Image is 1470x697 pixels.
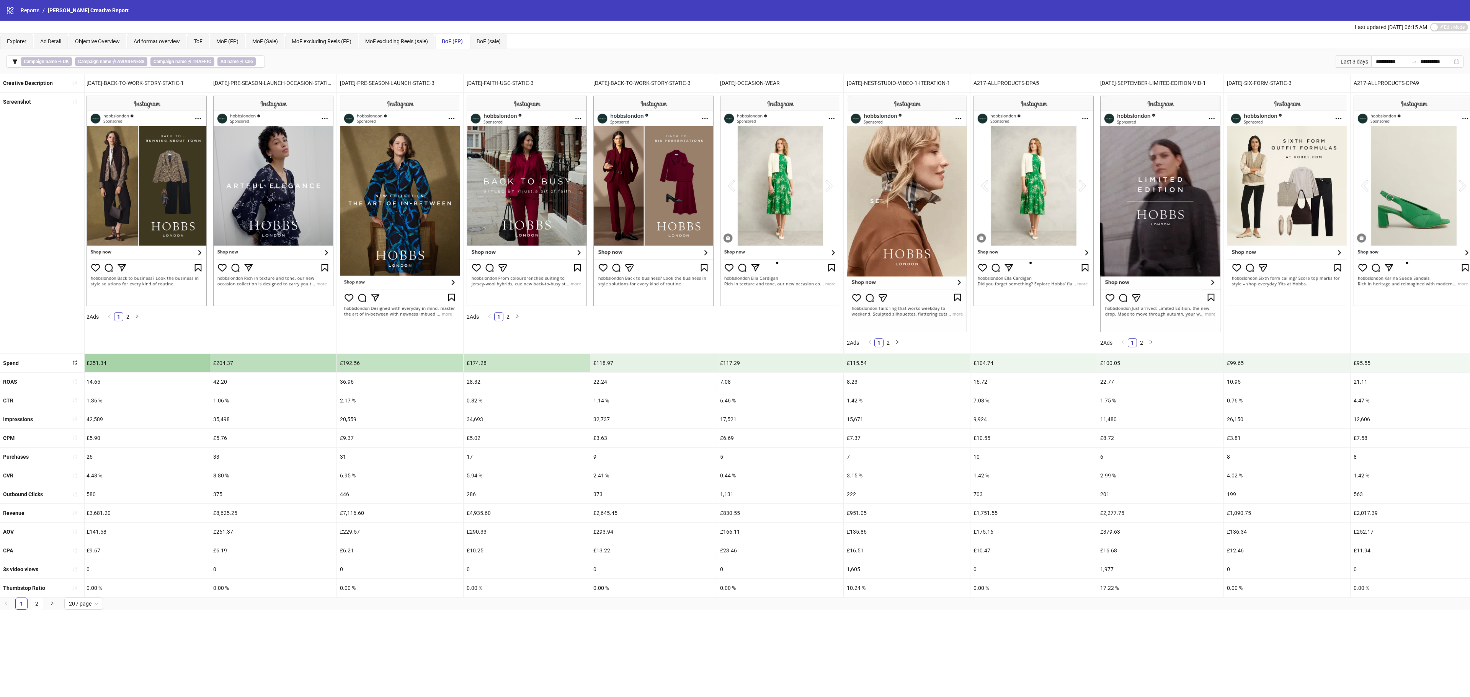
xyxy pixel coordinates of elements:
[590,354,717,372] div: £118.97
[72,379,78,384] span: sort-ascending
[844,485,970,503] div: 222
[337,523,463,541] div: £229.57
[337,579,463,597] div: 0.00 %
[865,338,874,347] li: Previous Page
[75,57,147,66] span: ∌
[72,80,78,86] span: sort-ascending
[1146,338,1155,347] li: Next Page
[970,373,1097,391] div: 16.72
[464,579,590,597] div: 0.00 %
[717,391,843,410] div: 6.46 %
[1224,485,1350,503] div: 199
[1224,354,1350,372] div: £99.65
[72,585,78,591] span: sort-ascending
[970,410,1097,428] div: 9,924
[210,579,336,597] div: 0.00 %
[1137,339,1146,347] a: 2
[464,391,590,410] div: 0.82 %
[87,96,207,306] img: Screenshot 120233436558260624
[19,6,41,15] a: Reports
[1224,448,1350,466] div: 8
[83,448,210,466] div: 26
[590,410,717,428] div: 32,737
[83,429,210,447] div: £5.90
[893,338,902,347] button: right
[337,354,463,372] div: £192.56
[485,312,494,321] button: left
[590,560,717,578] div: 0
[87,314,99,320] span: 2 Ads
[844,373,970,391] div: 8.23
[210,504,336,522] div: £8,625.25
[844,523,970,541] div: £135.86
[884,339,892,347] a: 2
[3,80,53,86] b: Creative Description
[970,354,1097,372] div: £104.74
[31,598,42,609] a: 2
[1148,340,1153,344] span: right
[210,373,336,391] div: 42.20
[150,57,214,66] span: ∌
[83,373,210,391] div: 14.65
[210,74,336,92] div: [DATE]-PRE-SEASON-LAUNCH-OCCASION-STATIC-4
[210,429,336,447] div: £5.76
[1224,560,1350,578] div: 0
[1224,504,1350,522] div: £1,090.75
[1100,96,1220,332] img: Screenshot 120235149361310624
[1119,338,1128,347] button: left
[720,96,840,306] img: Screenshot 120232311020830624
[884,338,893,347] li: 2
[590,541,717,560] div: £13.22
[1224,541,1350,560] div: £12.46
[210,354,336,372] div: £204.37
[210,560,336,578] div: 0
[117,59,144,64] b: AWARENESS
[442,38,463,44] span: BoF (FP)
[467,314,479,320] span: 2 Ads
[114,313,123,321] a: 1
[1097,410,1223,428] div: 11,480
[21,57,72,66] span: ∋
[717,541,843,560] div: £23.46
[4,601,8,606] span: left
[72,473,78,478] span: sort-ascending
[865,338,874,347] button: left
[337,373,463,391] div: 36.96
[340,96,460,332] img: Screenshot 120231763393290624
[1224,579,1350,597] div: 0.00 %
[590,391,717,410] div: 1.14 %
[464,410,590,428] div: 34,693
[973,96,1094,306] img: Screenshot 120219827832110624
[107,314,112,319] span: left
[1411,59,1417,65] span: to
[3,435,15,441] b: CPM
[1121,340,1125,344] span: left
[3,99,31,105] b: Screenshot
[970,560,1097,578] div: 0
[590,429,717,447] div: £3.63
[847,340,859,346] span: 2 Ads
[874,338,884,347] li: 1
[337,466,463,485] div: 6.95 %
[3,529,14,535] b: AOV
[717,504,843,522] div: £830.55
[105,312,114,321] button: left
[3,566,38,572] b: 3s video views
[3,454,29,460] b: Purchases
[337,560,463,578] div: 0
[69,598,98,609] span: 20 / page
[970,541,1097,560] div: £10.47
[72,529,78,534] span: sort-ascending
[123,312,132,321] li: 2
[1097,429,1223,447] div: £8.72
[292,38,351,44] span: MoF excluding Reels (FP)
[210,541,336,560] div: £6.19
[1119,338,1128,347] li: Previous Page
[467,96,587,306] img: Screenshot 120233019826530624
[365,38,428,44] span: MoF excluding Reels (sale)
[593,96,714,306] img: Screenshot 120234562051480624
[63,59,69,64] b: UK
[216,38,238,44] span: MoF (FP)
[337,429,463,447] div: £9.37
[1100,340,1112,346] span: 2 Ads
